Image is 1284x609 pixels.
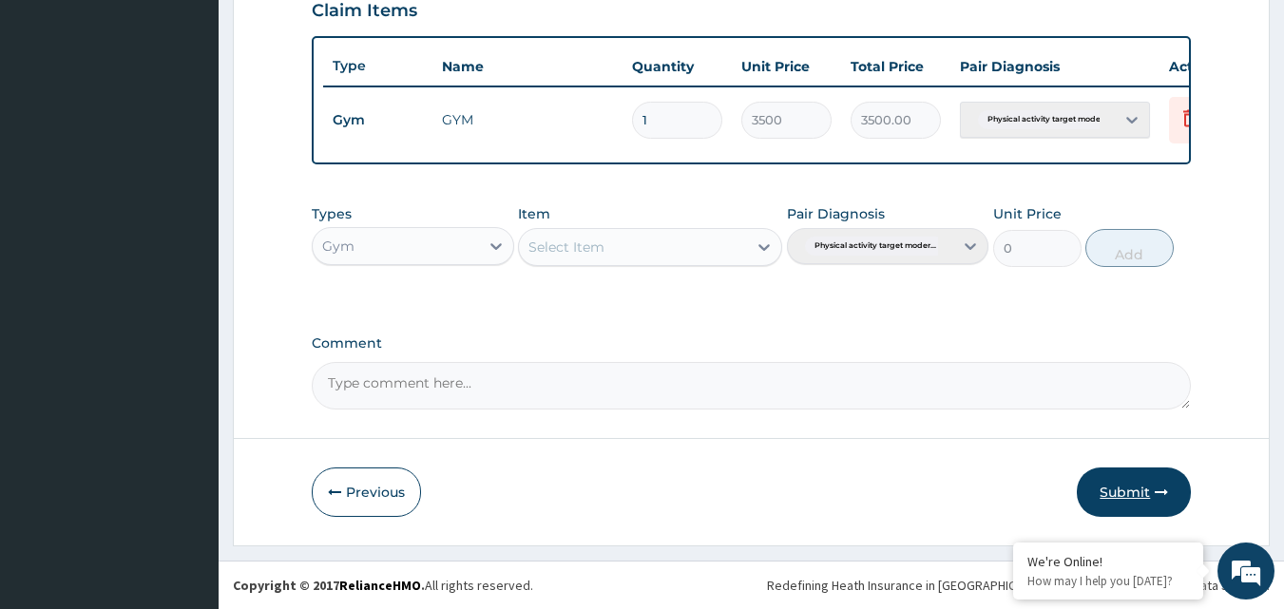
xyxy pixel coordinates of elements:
[1159,48,1255,86] th: Actions
[841,48,950,86] th: Total Price
[219,561,1284,609] footer: All rights reserved.
[1027,553,1189,570] div: We're Online!
[1085,229,1174,267] button: Add
[432,101,623,139] td: GYM
[1027,573,1189,589] p: How may I help you today?
[993,204,1062,223] label: Unit Price
[323,48,432,84] th: Type
[787,204,885,223] label: Pair Diagnosis
[950,48,1159,86] th: Pair Diagnosis
[233,577,425,594] strong: Copyright © 2017 .
[312,1,417,22] h3: Claim Items
[312,335,1192,352] label: Comment
[528,238,604,257] div: Select Item
[323,103,432,138] td: Gym
[312,467,421,517] button: Previous
[322,237,355,256] div: Gym
[623,48,732,86] th: Quantity
[10,407,362,473] textarea: Type your message and hit 'Enter'
[518,204,550,223] label: Item
[312,206,352,222] label: Types
[1077,467,1191,517] button: Submit
[99,106,319,131] div: Chat with us now
[339,577,421,594] a: RelianceHMO
[767,576,1270,595] div: Redefining Heath Insurance in [GEOGRAPHIC_DATA] using Telemedicine and Data Science!
[432,48,623,86] th: Name
[732,48,841,86] th: Unit Price
[110,183,262,375] span: We're online!
[35,95,77,143] img: d_794563401_company_1708531726252_794563401
[312,10,357,55] div: Minimize live chat window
